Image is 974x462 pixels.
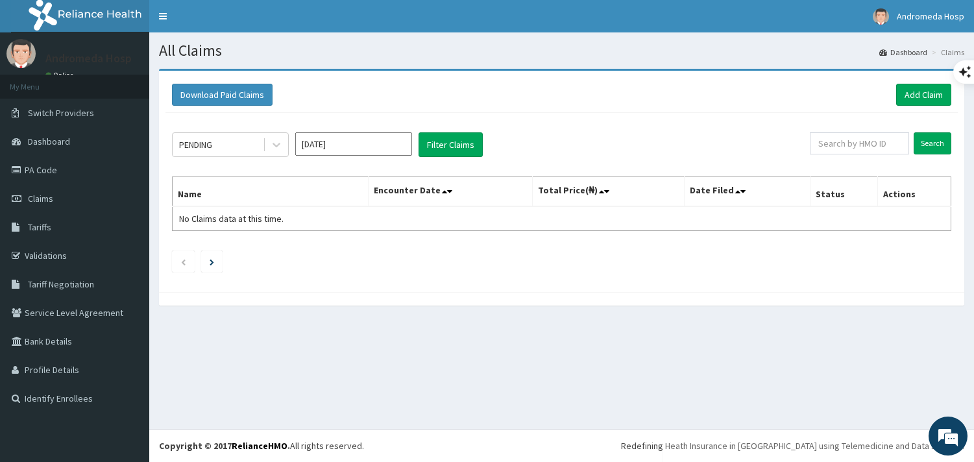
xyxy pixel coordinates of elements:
[295,132,412,156] input: Select Month and Year
[419,132,483,157] button: Filter Claims
[878,177,951,207] th: Actions
[45,71,77,80] a: Online
[28,107,94,119] span: Switch Providers
[873,8,889,25] img: User Image
[159,42,964,59] h1: All Claims
[879,47,927,58] a: Dashboard
[28,221,51,233] span: Tariffs
[369,177,533,207] th: Encounter Date
[621,439,964,452] div: Redefining Heath Insurance in [GEOGRAPHIC_DATA] using Telemedicine and Data Science!
[810,132,909,154] input: Search by HMO ID
[180,256,186,267] a: Previous page
[173,177,369,207] th: Name
[914,132,951,154] input: Search
[210,256,214,267] a: Next page
[179,138,212,151] div: PENDING
[685,177,810,207] th: Date Filed
[6,39,36,68] img: User Image
[149,429,974,462] footer: All rights reserved.
[232,440,287,452] a: RelianceHMO
[28,278,94,290] span: Tariff Negotiation
[28,136,70,147] span: Dashboard
[532,177,684,207] th: Total Price(₦)
[179,213,284,225] span: No Claims data at this time.
[172,84,273,106] button: Download Paid Claims
[28,193,53,204] span: Claims
[896,84,951,106] a: Add Claim
[810,177,877,207] th: Status
[897,10,964,22] span: Andromeda Hosp
[159,440,290,452] strong: Copyright © 2017 .
[45,53,132,64] p: Andromeda Hosp
[929,47,964,58] li: Claims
